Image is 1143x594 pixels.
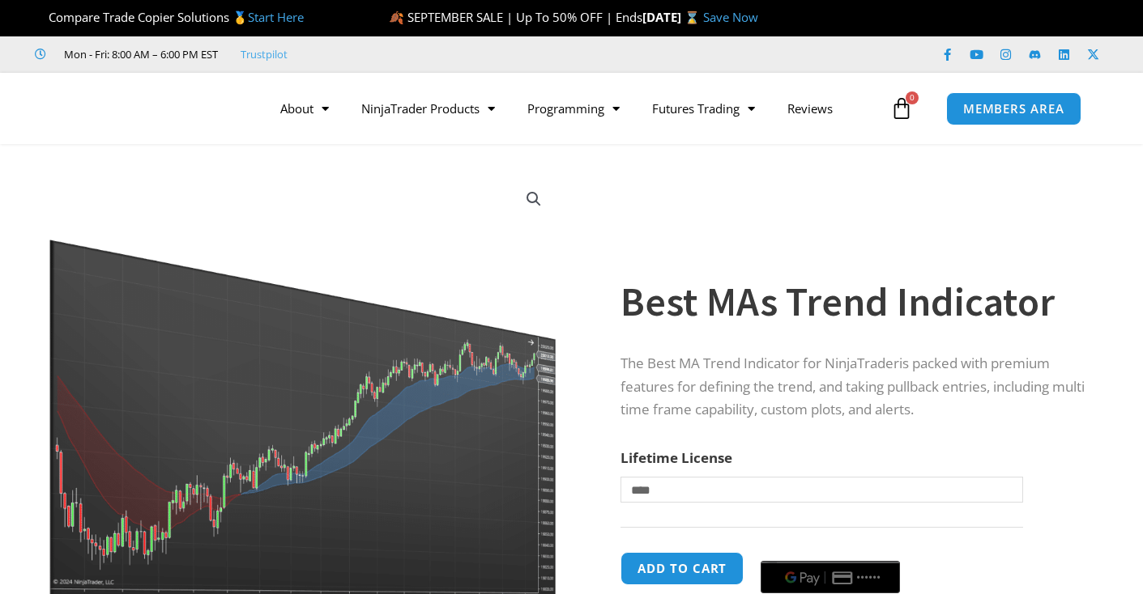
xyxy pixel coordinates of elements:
button: Buy with GPay [761,561,900,593]
text: •••••• [857,572,881,583]
a: Futures Trading [636,90,771,127]
iframe: Secure payment input frame [757,549,903,551]
label: Lifetime License [621,448,732,467]
h1: Best MAs Trend Indicator [621,274,1094,330]
span: Mon - Fri: 8:00 AM – 6:00 PM EST [60,45,218,64]
img: LogoAI | Affordable Indicators – NinjaTrader [50,79,224,138]
a: NinjaTrader Products [345,90,511,127]
a: Save Now [703,9,758,25]
img: 🏆 [36,11,48,23]
span: The Best MA Trend Indicator for NinjaTrader [621,354,899,372]
a: Reviews [771,90,849,127]
span: is packed with premium features for defining the trend, and taking pullback entries, including mu... [621,354,1085,419]
a: About [264,90,345,127]
a: MEMBERS AREA [946,92,1081,125]
a: Start Here [248,9,304,25]
span: MEMBERS AREA [963,103,1064,115]
strong: [DATE] ⌛ [642,9,703,25]
span: 🍂 SEPTEMBER SALE | Up To 50% OFF | Ends [389,9,642,25]
button: Add to cart [621,552,744,585]
a: View full-screen image gallery [519,185,548,214]
a: Trustpilot [241,45,288,64]
span: 0 [906,91,919,104]
nav: Menu [264,90,886,127]
span: Compare Trade Copier Solutions 🥇 [35,9,304,25]
a: 0 [866,85,937,132]
a: Programming [511,90,636,127]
